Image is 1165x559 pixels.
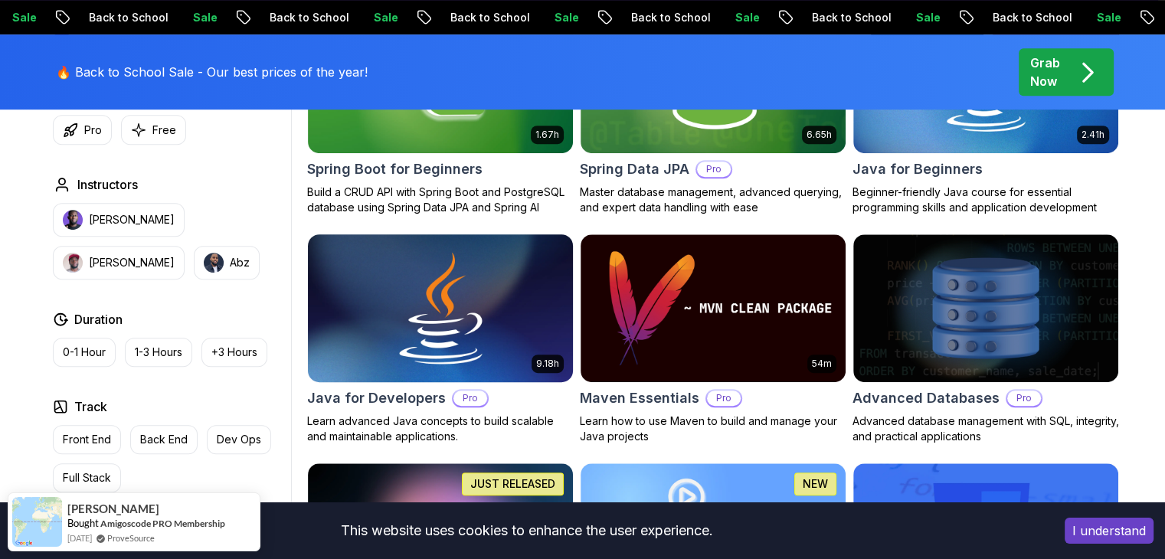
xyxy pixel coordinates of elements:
p: Pro [1007,391,1041,406]
button: instructor img[PERSON_NAME] [53,246,185,279]
p: NEW [803,476,828,492]
h2: Java for Developers [307,387,446,409]
p: [PERSON_NAME] [89,212,175,227]
button: Accept cookies [1065,518,1154,544]
p: Back to School [137,10,241,25]
p: +3 Hours [211,345,257,360]
h2: Java for Beginners [852,159,983,180]
p: Sale [603,10,652,25]
p: Back to School [860,10,964,25]
h2: Maven Essentials [580,387,699,409]
button: Back End [130,425,198,454]
p: Master database management, advanced querying, and expert data handling with ease [580,185,846,215]
p: 9.18h [536,358,559,370]
p: Grab Now [1030,54,1060,90]
h2: Track [74,397,107,416]
p: Pro [697,162,731,177]
button: Pro [53,115,112,145]
p: Sale [61,10,110,25]
p: Sale [241,10,290,25]
button: 0-1 Hour [53,338,116,367]
p: Dev Ops [217,432,261,447]
p: Front End [63,432,111,447]
p: Build a CRUD API with Spring Boot and PostgreSQL database using Spring Data JPA and Spring AI [307,185,574,215]
button: +3 Hours [201,338,267,367]
p: Back to School [499,10,603,25]
img: instructor img [63,210,83,230]
button: Free [121,115,186,145]
p: Back to School [1041,10,1145,25]
p: Full Stack [63,470,111,485]
p: Advanced database management with SQL, integrity, and practical applications [852,414,1119,444]
img: instructor img [63,253,83,273]
p: 6.65h [807,129,832,141]
a: ProveSource [107,531,155,544]
p: Pro [707,391,741,406]
img: Java for Developers card [301,230,579,386]
span: Bought [67,517,99,529]
button: instructor img[PERSON_NAME] [53,203,185,237]
a: Advanced Databases cardAdvanced DatabasesProAdvanced database management with SQL, integrity, and... [852,234,1119,445]
p: Back to School [318,10,422,25]
p: Pro [84,123,102,138]
p: 🔥 Back to School Sale - Our best prices of the year! [56,63,368,81]
p: [PERSON_NAME] [89,255,175,270]
p: Back to School [679,10,784,25]
a: Java for Developers card9.18hJava for DevelopersProLearn advanced Java concepts to build scalable... [307,234,574,445]
a: Amigoscode PRO Membership [100,517,225,530]
h2: Spring Data JPA [580,159,689,180]
h2: Duration [74,310,123,329]
img: provesource social proof notification image [12,497,62,547]
button: Dev Ops [207,425,271,454]
img: instructor img [204,253,224,273]
p: JUST RELEASED [470,476,555,492]
p: Learn advanced Java concepts to build scalable and maintainable applications. [307,414,574,444]
p: Sale [422,10,471,25]
span: [PERSON_NAME] [67,502,159,515]
p: 0-1 Hour [63,345,106,360]
button: 1-3 Hours [125,338,192,367]
span: [DATE] [67,531,92,544]
div: This website uses cookies to enhance the user experience. [11,514,1042,548]
p: Sale [784,10,833,25]
p: Beginner-friendly Java course for essential programming skills and application development [852,185,1119,215]
p: 54m [812,358,832,370]
p: Back End [140,432,188,447]
h2: Advanced Databases [852,387,1000,409]
button: instructor imgAbz [194,246,260,279]
p: 2.41h [1082,129,1104,141]
button: Front End [53,425,121,454]
h2: Spring Boot for Beginners [307,159,483,180]
img: Maven Essentials card [581,234,846,383]
button: Full Stack [53,463,121,492]
h2: Instructors [77,175,138,194]
p: 1-3 Hours [135,345,182,360]
p: Abz [230,255,250,270]
a: Maven Essentials card54mMaven EssentialsProLearn how to use Maven to build and manage your Java p... [580,234,846,445]
img: Advanced Databases card [853,234,1118,383]
p: Free [152,123,176,138]
p: Learn how to use Maven to build and manage your Java projects [580,414,846,444]
p: 1.67h [535,129,559,141]
p: Sale [964,10,1013,25]
p: Pro [453,391,487,406]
